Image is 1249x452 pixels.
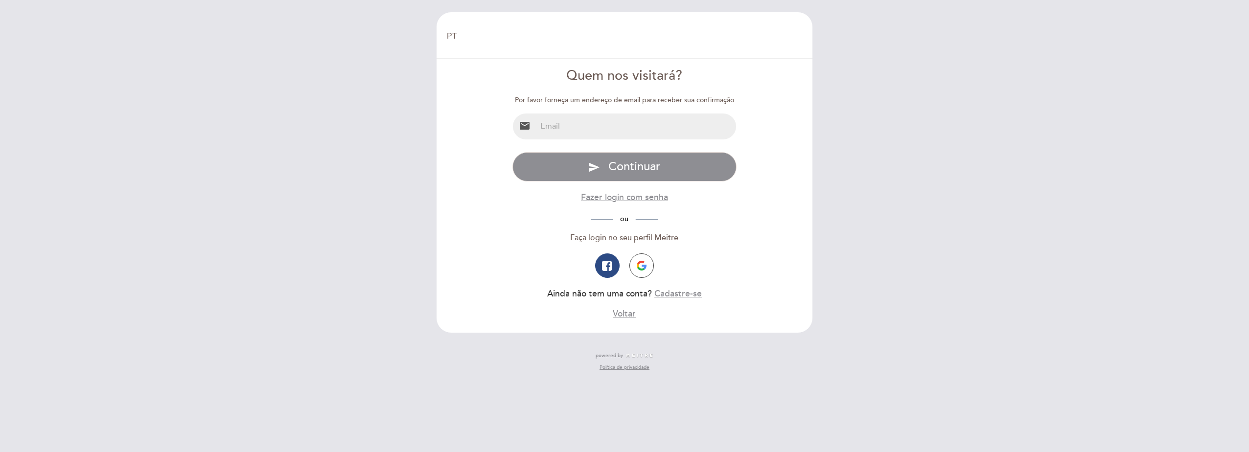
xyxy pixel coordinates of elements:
div: Quem nos visitará? [512,67,737,86]
i: email [519,120,531,132]
span: powered by [596,352,623,359]
span: Ainda não tem uma conta? [547,289,652,299]
div: Faça login no seu perfil Meitre [512,232,737,244]
i: send [588,161,600,173]
button: Cadastre-se [654,288,702,300]
button: Fazer login com senha [581,191,668,203]
img: icon-google.png [637,261,647,271]
div: Por favor forneça um endereço de email para receber sua confirmação [512,95,737,105]
span: ou [613,215,636,223]
button: send Continuar [512,152,737,181]
button: Voltar [613,308,636,320]
input: Email [536,113,737,139]
span: Continuar [608,159,660,174]
img: MEITRE [625,353,653,358]
a: powered by [596,352,653,359]
a: Política de privacidade [600,364,649,371]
